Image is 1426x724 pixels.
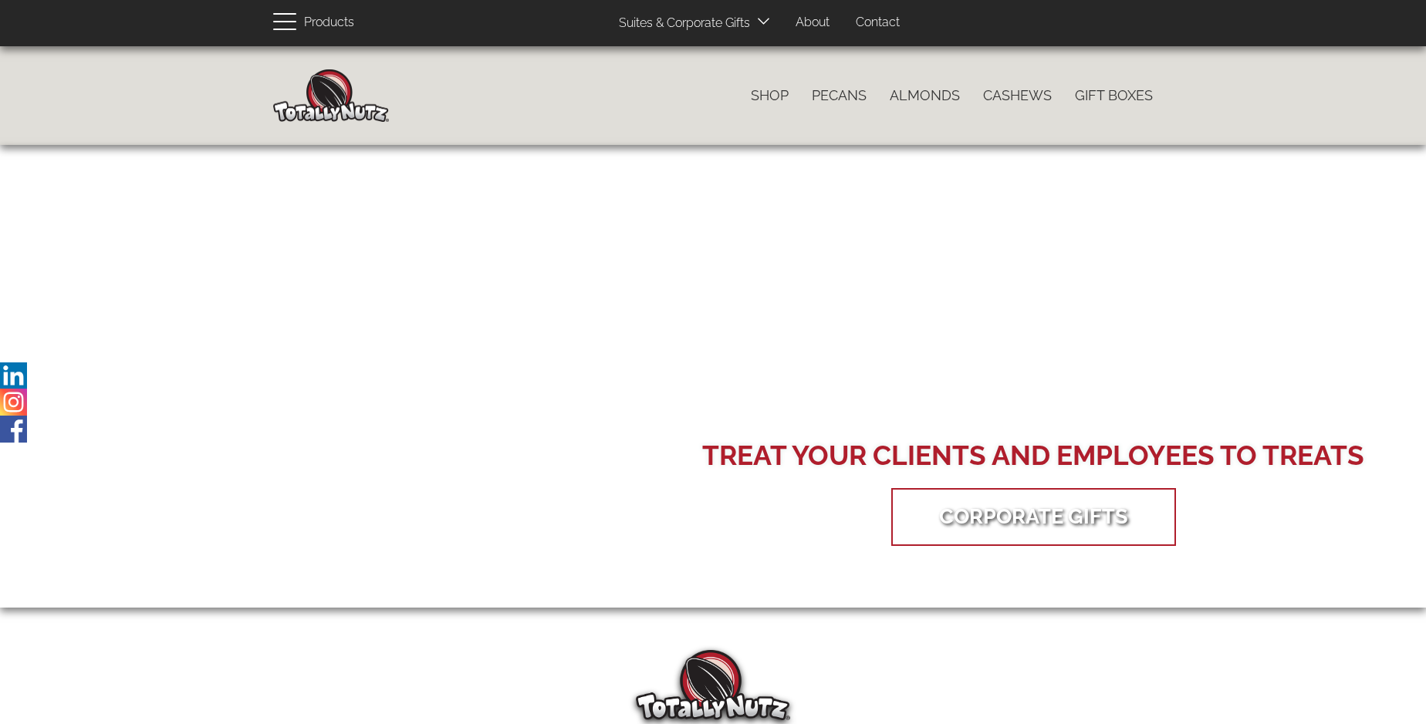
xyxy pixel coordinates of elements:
[304,12,354,34] span: Products
[972,79,1063,112] a: Cashews
[878,79,972,112] a: Almonds
[800,79,878,112] a: Pecans
[273,69,389,122] img: Home
[702,436,1364,475] div: Treat your Clients and Employees to Treats
[844,8,911,38] a: Contact
[739,79,800,112] a: Shop
[1063,79,1164,112] a: Gift Boxes
[607,8,755,39] a: Suites & Corporate Gifts
[916,492,1151,540] a: Corporate Gifts
[784,8,841,38] a: About
[636,650,790,720] img: Totally Nutz Logo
